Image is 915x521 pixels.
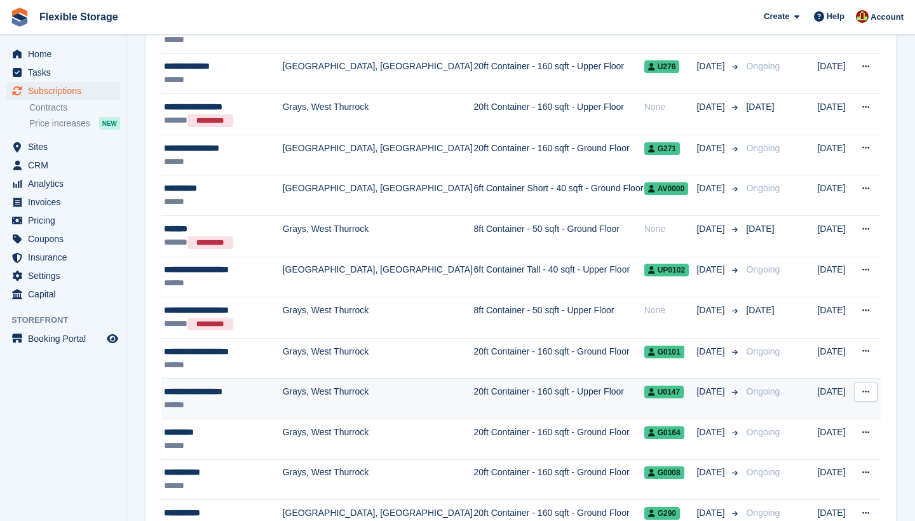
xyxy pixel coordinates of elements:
span: Analytics [28,175,104,193]
a: menu [6,193,120,211]
img: David Jones [856,10,869,23]
a: menu [6,138,120,156]
span: [DATE] [746,224,774,234]
span: [DATE] [696,506,727,520]
td: Grays, West Thurrock [283,338,474,379]
span: Coupons [28,230,104,248]
td: 20ft Container - 160 sqft - Ground Floor [473,338,644,379]
td: 20ft Container - 160 sqft - Ground Floor [473,135,644,175]
span: [DATE] [696,426,727,439]
td: Grays, West Thurrock [283,94,474,135]
span: G0101 [644,346,684,358]
td: [DATE] [817,216,853,257]
td: 20ft Container - 160 sqft - Upper Floor [473,53,644,94]
td: [DATE] [817,338,853,379]
a: menu [6,64,120,81]
td: [GEOGRAPHIC_DATA], [GEOGRAPHIC_DATA] [283,175,474,216]
span: Ongoing [746,386,780,396]
a: menu [6,230,120,248]
span: Create [764,10,789,23]
td: [DATE] [817,175,853,216]
span: Booking Portal [28,330,104,348]
td: [DATE] [817,459,853,500]
span: G0164 [644,426,684,439]
td: [GEOGRAPHIC_DATA], [GEOGRAPHIC_DATA] [283,53,474,94]
span: Ongoing [746,183,780,193]
td: 20ft Container - 160 sqft - Ground Floor [473,459,644,500]
a: menu [6,212,120,229]
a: Price increases NEW [29,116,120,130]
span: Tasks [28,64,104,81]
td: [DATE] [817,419,853,459]
a: menu [6,175,120,193]
span: G290 [644,507,680,520]
div: None [644,304,697,317]
img: stora-icon-8386f47178a22dfd0bd8f6a31ec36ba5ce8667c1dd55bd0f319d3a0aa187defe.svg [10,8,29,27]
span: [DATE] [696,222,727,236]
span: Ongoing [746,346,780,356]
span: Account [871,11,904,24]
span: [DATE] [696,345,727,358]
span: [DATE] [696,182,727,195]
td: Grays, West Thurrock [283,297,474,339]
span: Ongoing [746,61,780,71]
td: 20ft Container - 160 sqft - Upper Floor [473,379,644,419]
a: menu [6,156,120,174]
span: [DATE] [696,466,727,479]
span: G271 [644,142,680,155]
span: Ongoing [746,427,780,437]
span: Insurance [28,248,104,266]
td: 6ft Container Short - 40 sqft - Ground Floor [473,175,644,216]
span: [DATE] [696,100,727,114]
span: Subscriptions [28,82,104,100]
div: None [644,222,697,236]
div: NEW [99,117,120,130]
span: Help [827,10,844,23]
td: 6ft Container Tall - 40 sqft - Upper Floor [473,257,644,297]
span: G0008 [644,466,684,479]
span: [DATE] [696,263,727,276]
span: Price increases [29,118,90,130]
td: Grays, West Thurrock [283,419,474,459]
span: CRM [28,156,104,174]
div: None [644,100,697,114]
span: Invoices [28,193,104,211]
span: Home [28,45,104,63]
span: Ongoing [746,264,780,274]
span: [DATE] [696,60,727,73]
a: menu [6,267,120,285]
td: [DATE] [817,379,853,419]
span: Ongoing [746,467,780,477]
a: menu [6,45,120,63]
span: [DATE] [746,102,774,112]
span: [DATE] [696,385,727,398]
span: UP0102 [644,264,689,276]
td: [GEOGRAPHIC_DATA], [GEOGRAPHIC_DATA] [283,135,474,175]
td: [DATE] [817,135,853,175]
span: [DATE] [696,304,727,317]
td: Grays, West Thurrock [283,379,474,419]
td: Grays, West Thurrock [283,216,474,257]
span: U276 [644,60,680,73]
span: Sites [28,138,104,156]
td: [DATE] [817,53,853,94]
td: [DATE] [817,297,853,339]
td: 20ft Container - 160 sqft - Ground Floor [473,419,644,459]
td: [DATE] [817,257,853,297]
a: menu [6,82,120,100]
td: Grays, West Thurrock [283,459,474,500]
span: Capital [28,285,104,303]
span: Ongoing [746,508,780,518]
span: Ongoing [746,143,780,153]
span: Storefront [11,314,126,327]
span: Settings [28,267,104,285]
a: menu [6,330,120,348]
a: Preview store [105,331,120,346]
span: U0147 [644,386,684,398]
span: AV0000 [644,182,688,195]
td: 20ft Container - 160 sqft - Upper Floor [473,94,644,135]
span: Pricing [28,212,104,229]
span: [DATE] [696,142,727,155]
td: [DATE] [817,94,853,135]
a: menu [6,248,120,266]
